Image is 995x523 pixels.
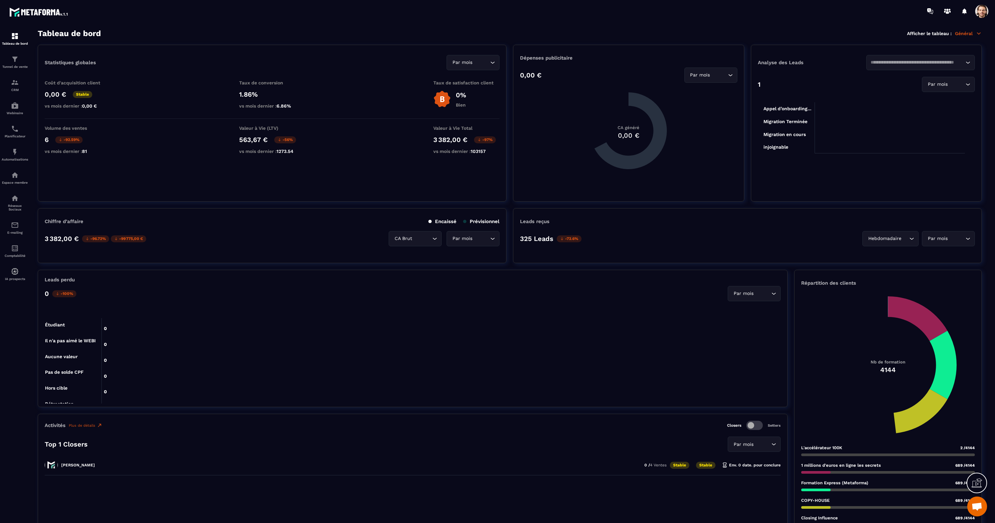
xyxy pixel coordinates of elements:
p: Chiffre d’affaire [45,218,83,224]
a: automationsautomationsAutomatisations [2,143,28,166]
img: narrow-up-right-o.6b7c60e2.svg [97,423,102,428]
tspan: Pas de solde CPF [45,369,84,375]
p: -92.59% [55,136,83,143]
p: Taux de conversion [239,80,305,85]
input: Search for option [755,441,770,448]
p: -96.72% [82,235,109,242]
p: Comptabilité [2,254,28,258]
span: Par mois [926,235,949,242]
input: Search for option [903,235,908,242]
input: Search for option [474,235,489,242]
tspan: Hors cible [45,385,67,391]
span: Par mois [451,235,474,242]
p: IA prospects [2,277,28,281]
div: Search for option [728,286,781,301]
span: Par mois [689,71,712,79]
input: Search for option [712,71,726,79]
p: 3 382,00 € [45,235,79,243]
div: Search for option [866,55,975,70]
a: Mở cuộc trò chuyện [967,497,987,516]
span: 6.86% [277,103,291,109]
tspan: Rétractation [45,401,74,406]
p: 1.86% [239,90,305,98]
input: Search for option [474,59,489,66]
p: Stable [696,462,715,469]
p: Stable [670,462,689,469]
div: Search for option [447,231,499,246]
p: Valeur à Vie Total [433,125,499,131]
p: vs mois dernier : [433,149,499,154]
img: automations [11,102,19,110]
p: 0 / [644,463,667,467]
p: Coût d'acquisition client [45,80,111,85]
a: automationsautomationsEspace membre [2,166,28,189]
p: Tableau de bord [2,42,28,45]
span: Par mois [451,59,474,66]
p: E-mailing [2,231,28,234]
p: 325 Leads [520,235,553,243]
p: vs mois dernier : [239,103,305,109]
input: Search for option [755,290,770,297]
p: 1 millions d'euros en ligne les secrets [801,463,881,468]
span: 2 /4144 [960,446,975,450]
img: b-badge-o.b3b20ee6.svg [433,90,451,108]
p: Leads perdu [45,277,75,283]
span: 689 /4144 [955,516,975,520]
img: automations [11,171,19,179]
p: Dépenses publicitaire [520,55,737,61]
div: Search for option [922,231,975,246]
p: 3 382,00 € [433,136,467,144]
p: Stable [73,91,92,98]
img: hourglass.f4cb2624.svg [722,462,727,468]
span: Par mois [732,441,755,448]
p: Env. 0 date. pour conclure [722,462,781,468]
img: formation [11,55,19,63]
img: formation [11,78,19,86]
tspan: Il n'a pas aimé le WEBI [45,338,96,343]
p: COPY-HOUSE [801,498,830,503]
p: Volume des ventes [45,125,111,131]
p: 0 [45,290,49,298]
tspan: injoignable [763,144,788,150]
p: 1 [758,80,760,88]
a: formationformationTableau de bord [2,27,28,50]
p: Réseaux Sociaux [2,204,28,211]
p: -99 775,00 € [111,235,146,242]
p: 0,00 € [45,90,66,98]
div: Search for option [922,77,975,92]
div: Search for option [447,55,499,70]
p: Statistiques globales [45,60,96,66]
span: 689 /4144 [955,498,975,503]
span: 689 /4144 [955,463,975,468]
tspan: Aucune valeur [45,354,78,359]
span: CA Brut [393,235,413,242]
h3: Tableau de bord [38,29,101,38]
a: formationformationTunnel de vente [2,50,28,73]
p: Closers [727,423,741,428]
tspan: Migration Terminée [763,119,807,124]
div: Search for option [728,437,781,452]
span: 689 /4144 [955,481,975,485]
p: Activités [45,422,65,428]
p: Leads reçus [520,218,549,224]
p: Valeur à Vie (LTV) [239,125,305,131]
p: Encaissé [428,218,456,224]
span: Par mois [926,81,949,88]
p: CRM [2,88,28,92]
p: vs mois dernier : [45,149,111,154]
p: Planificateur [2,134,28,138]
tspan: Étudiant [45,322,65,327]
div: Search for option [862,231,919,246]
p: Afficher le tableau : [907,31,952,36]
p: 6 [45,136,49,144]
p: -100% [52,290,76,297]
a: accountantaccountantComptabilité [2,239,28,262]
p: Taux de satisfaction client [433,80,499,85]
a: automationsautomationsWebinaire [2,97,28,120]
p: L'accélérateur 100K [801,445,842,450]
a: schedulerschedulerPlanificateur [2,120,28,143]
span: Par mois [732,290,755,297]
tspan: Migration en cours [763,132,806,137]
p: Closing Influence [801,515,838,520]
p: 0% [456,91,466,99]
